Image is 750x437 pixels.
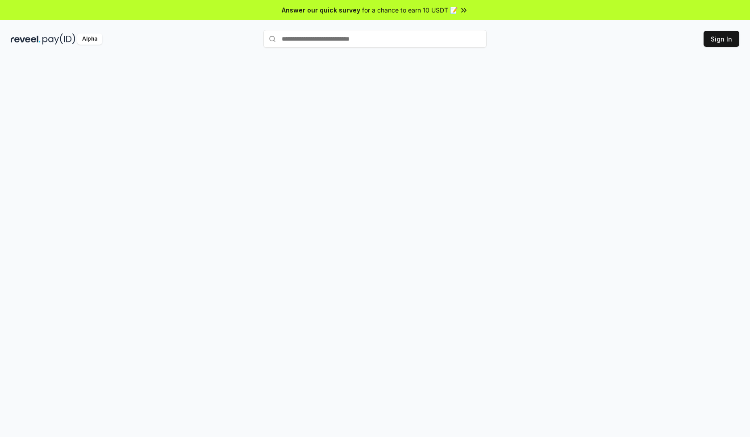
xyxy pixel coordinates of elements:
[11,33,41,45] img: reveel_dark
[42,33,75,45] img: pay_id
[282,5,360,15] span: Answer our quick survey
[704,31,739,47] button: Sign In
[77,33,102,45] div: Alpha
[362,5,458,15] span: for a chance to earn 10 USDT 📝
